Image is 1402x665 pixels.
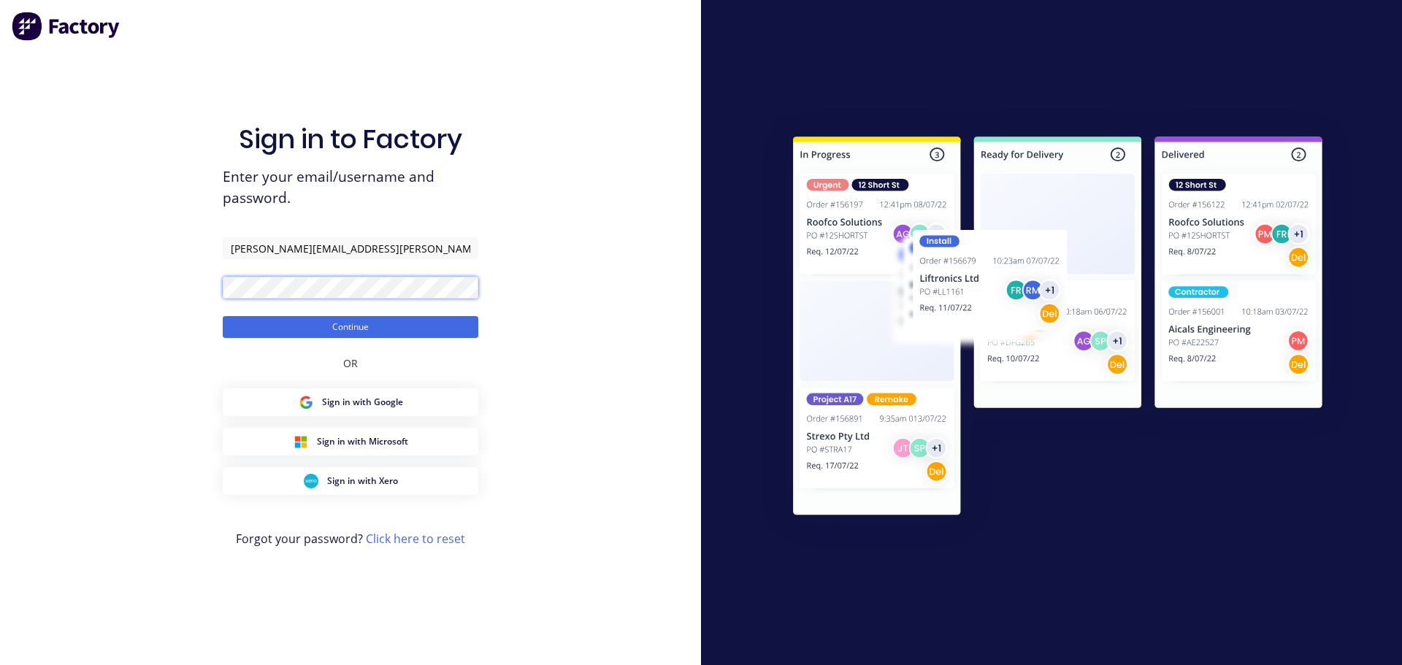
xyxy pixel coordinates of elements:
[239,123,462,155] h1: Sign in to Factory
[223,467,478,495] button: Xero Sign inSign in with Xero
[317,435,408,448] span: Sign in with Microsoft
[294,434,308,449] img: Microsoft Sign in
[12,12,121,41] img: Factory
[322,396,403,409] span: Sign in with Google
[761,107,1355,550] img: Sign in
[327,474,398,488] span: Sign in with Xero
[223,316,478,338] button: Continue
[223,428,478,455] button: Microsoft Sign inSign in with Microsoft
[299,395,313,410] img: Google Sign in
[366,531,465,547] a: Click here to reset
[343,338,358,388] div: OR
[223,166,478,209] span: Enter your email/username and password.
[223,388,478,416] button: Google Sign inSign in with Google
[236,530,465,547] span: Forgot your password?
[223,237,478,259] input: Email/Username
[304,474,318,488] img: Xero Sign in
